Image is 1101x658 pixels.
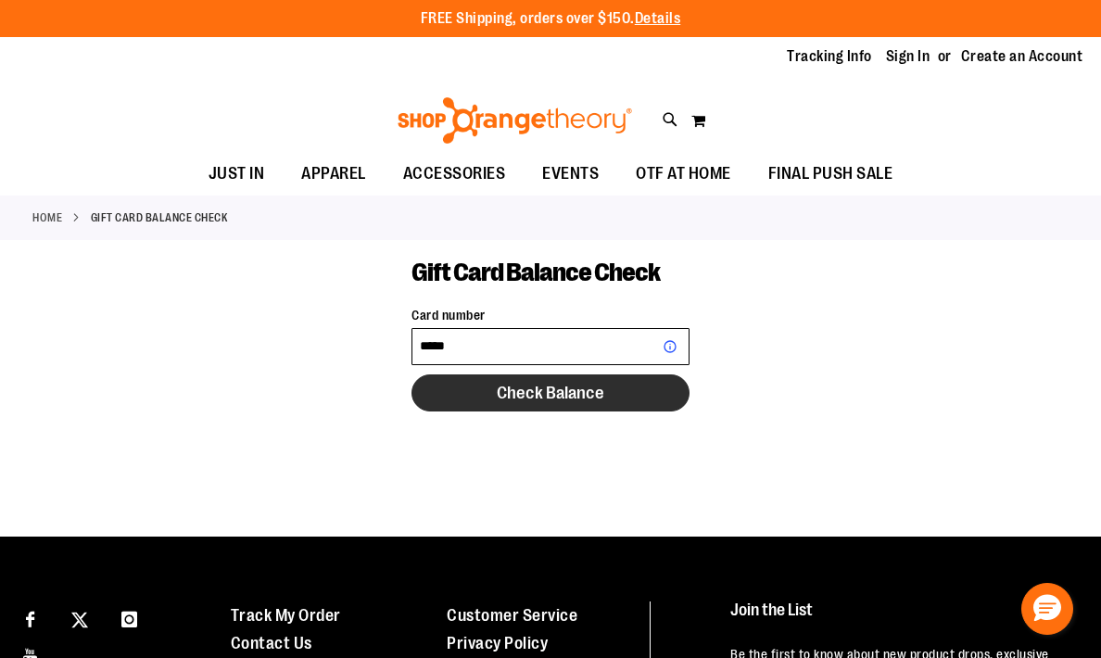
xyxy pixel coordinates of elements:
a: Sign In [886,46,930,67]
a: ACCESSORIES [385,153,525,196]
button: Hello, have a question? Let’s chat. [1021,583,1073,635]
a: Visit our Facebook page [14,601,46,634]
span: APPAREL [301,153,366,195]
a: OTF AT HOME [617,153,750,196]
a: Privacy Policy [447,634,548,652]
a: Customer Service [447,606,577,625]
a: Visit our Instagram page [113,601,146,634]
span: EVENTS [542,153,599,195]
a: Track My Order [231,606,341,625]
strong: Gift Card Balance Check [91,209,228,226]
h4: Join the List [730,601,1069,636]
button: Check Balance [411,374,690,411]
a: JUST IN [190,153,284,196]
a: APPAREL [283,153,385,196]
a: FINAL PUSH SALE [750,153,912,196]
span: FINAL PUSH SALE [768,153,893,195]
span: ACCESSORIES [403,153,506,195]
a: EVENTS [524,153,617,196]
img: Twitter [71,612,88,628]
a: Home [32,209,62,226]
span: Card number [411,308,486,323]
span: Check Balance [497,383,604,403]
a: Visit our X page [64,601,96,634]
a: Details [635,10,681,27]
p: FREE Shipping, orders over $150. [421,8,681,30]
span: JUST IN [209,153,265,195]
a: Contact Us [231,634,312,652]
a: Tracking Info [787,46,872,67]
h3: Gift Card Balance Check [411,259,690,287]
span: OTF AT HOME [636,153,731,195]
a: Create an Account [961,46,1083,67]
img: Shop Orangetheory [395,97,635,144]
